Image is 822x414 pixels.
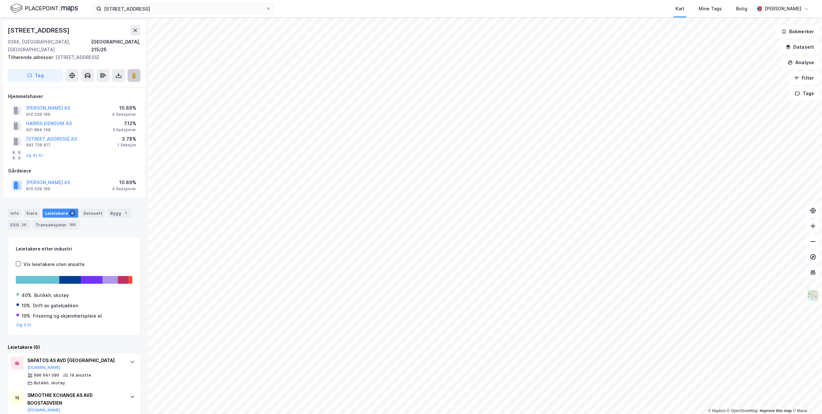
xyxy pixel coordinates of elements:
[33,302,78,310] div: Drift av gatekjøkken
[112,120,136,127] div: 7.12%
[27,357,123,364] div: SAPATOS AS AVD [GEOGRAPHIC_DATA]
[736,5,747,13] div: Bolig
[789,72,819,84] button: Filter
[112,112,136,117] div: 4 Seksjoner
[8,209,21,218] div: Info
[8,54,55,60] span: Tilhørende adresser:
[24,209,40,218] div: Eiere
[699,5,722,13] div: Mine Tags
[22,291,32,299] div: 40%
[112,186,136,192] div: 4 Seksjoner
[33,220,80,229] div: Transaksjoner
[8,167,140,175] div: Gårdeiere
[789,87,819,100] button: Tags
[27,365,61,370] button: [DOMAIN_NAME]
[22,312,30,320] div: 19%
[27,391,123,407] div: SMOOTHIE XCHANGE AS AVD BOGSTADVEIEN
[790,383,822,414] div: Kontrollprogram for chat
[8,220,30,229] div: ESG
[122,210,129,216] div: 1
[8,343,140,351] div: Leietakere (6)
[16,245,132,253] div: Leietakere etter industri
[34,380,65,386] div: Butikkh. skotøy
[24,261,85,268] div: Vis leietakere uten ansatte
[34,291,69,299] div: Butikkh. skotøy
[790,383,822,414] iframe: Chat Widget
[765,5,801,13] div: [PERSON_NAME]
[112,104,136,112] div: 10.89%
[8,25,71,35] div: [STREET_ADDRESS]
[101,4,266,14] input: Søk på adresse, matrikkel, gårdeiere, leietakere eller personer
[8,38,91,54] div: 0366, [GEOGRAPHIC_DATA], [GEOGRAPHIC_DATA]
[112,127,136,133] div: 3 Seksjoner
[68,222,77,228] div: 189
[8,93,140,100] div: Hjemmelshaver
[26,143,51,148] div: 992 728 817
[69,210,76,216] div: 6
[70,373,91,378] div: 19 ansatte
[10,3,78,14] img: logo.f888ab2527a4732fd821a326f86c7f29.svg
[760,409,792,413] a: Improve this map
[34,373,59,378] div: 996 641 090
[112,179,136,186] div: 10.89%
[26,112,50,117] div: 910 028 189
[675,5,684,13] div: Kart
[117,135,136,143] div: 3.78%
[8,54,135,61] div: [STREET_ADDRESS]
[81,209,105,218] div: Datasett
[807,290,819,302] img: Z
[780,41,819,54] button: Datasett
[782,56,819,69] button: Analyse
[33,312,103,320] div: Frisering og skjønnhetspleie el.
[91,38,140,54] div: [GEOGRAPHIC_DATA], 215/25
[776,25,819,38] button: Bokmerker
[20,222,28,228] div: 26
[43,209,78,218] div: Leietakere
[708,409,726,413] a: Mapbox
[727,409,758,413] a: OpenStreetMap
[117,143,136,148] div: 1 Seksjon
[22,302,30,310] div: 19%
[108,209,131,218] div: Bygg
[8,69,63,82] button: Tag
[26,186,50,192] div: 910 028 189
[26,127,51,133] div: 921 884 168
[16,322,31,328] button: Og 3 til
[27,408,61,413] button: [DOMAIN_NAME]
